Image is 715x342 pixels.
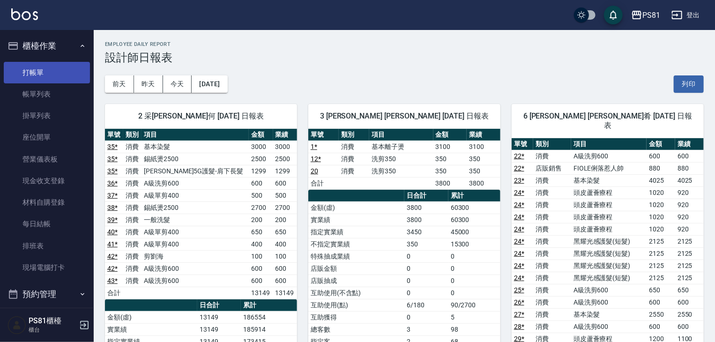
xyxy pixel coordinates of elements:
[142,275,249,287] td: A級洗剪600
[4,282,90,306] button: 預約管理
[308,262,404,275] td: 店販金額
[675,223,704,235] td: 920
[29,316,76,326] h5: PS81櫃檯
[675,211,704,223] td: 920
[404,214,448,226] td: 3800
[273,250,297,262] td: 100
[4,126,90,148] a: 座位開單
[571,296,647,308] td: A級洗剪600
[369,129,433,141] th: 項目
[11,8,38,20] img: Logo
[249,201,273,214] td: 2700
[105,129,297,299] table: a dense table
[571,247,647,260] td: 黑耀光感護髮(短髮)
[647,223,675,235] td: 1020
[647,272,675,284] td: 2125
[308,311,404,323] td: 互助獲得
[533,211,571,223] td: 消費
[105,323,197,335] td: 實業績
[273,262,297,275] td: 600
[571,174,647,186] td: 基本染髮
[647,186,675,199] td: 1020
[674,75,704,93] button: 列印
[533,284,571,296] td: 消費
[404,238,448,250] td: 350
[647,296,675,308] td: 600
[369,165,433,177] td: 洗剪350
[467,153,500,165] td: 350
[571,272,647,284] td: 黑耀光感護髮(短髮)
[668,7,704,24] button: 登出
[29,326,76,334] p: 櫃台
[4,83,90,105] a: 帳單列表
[308,214,404,226] td: 實業績
[533,138,571,150] th: 類別
[273,189,297,201] td: 500
[308,287,404,299] td: 互助使用(不含點)
[123,226,142,238] td: 消費
[123,177,142,189] td: 消費
[647,284,675,296] td: 650
[448,299,500,311] td: 90/2700
[123,238,142,250] td: 消費
[448,238,500,250] td: 15300
[142,129,249,141] th: 項目
[308,238,404,250] td: 不指定實業績
[311,167,318,175] a: 20
[533,247,571,260] td: 消費
[249,214,273,226] td: 200
[197,299,241,312] th: 日合計
[647,138,675,150] th: 金額
[308,250,404,262] td: 特殊抽成業績
[308,226,404,238] td: 指定實業績
[404,311,448,323] td: 0
[627,6,664,25] button: PS81
[647,174,675,186] td: 4025
[571,320,647,333] td: A級洗剪600
[533,296,571,308] td: 消費
[647,308,675,320] td: 2550
[249,177,273,189] td: 600
[134,75,163,93] button: 昨天
[4,170,90,192] a: 現金收支登錄
[142,226,249,238] td: A級單剪400
[571,211,647,223] td: 頭皮蘆薈療程
[675,150,704,162] td: 600
[273,287,297,299] td: 13149
[249,153,273,165] td: 2500
[571,284,647,296] td: A級洗剪600
[123,214,142,226] td: 消費
[533,272,571,284] td: 消費
[675,186,704,199] td: 920
[433,177,467,189] td: 3800
[647,260,675,272] td: 2125
[123,201,142,214] td: 消費
[249,275,273,287] td: 600
[675,174,704,186] td: 4025
[308,275,404,287] td: 店販抽成
[273,201,297,214] td: 2700
[123,189,142,201] td: 消費
[512,138,533,150] th: 單號
[339,141,369,153] td: 消費
[273,153,297,165] td: 2500
[123,275,142,287] td: 消費
[675,284,704,296] td: 650
[197,311,241,323] td: 13149
[123,141,142,153] td: 消費
[320,112,489,121] span: 3 [PERSON_NAME] [PERSON_NAME] [DATE] 日報表
[273,214,297,226] td: 200
[642,9,660,21] div: PS81
[249,262,273,275] td: 600
[571,223,647,235] td: 頭皮蘆薈療程
[192,75,227,93] button: [DATE]
[142,153,249,165] td: 錫紙燙2500
[339,153,369,165] td: 消費
[123,165,142,177] td: 消費
[249,129,273,141] th: 金額
[467,129,500,141] th: 業績
[273,165,297,177] td: 1299
[241,311,297,323] td: 186554
[249,238,273,250] td: 400
[4,213,90,235] a: 每日結帳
